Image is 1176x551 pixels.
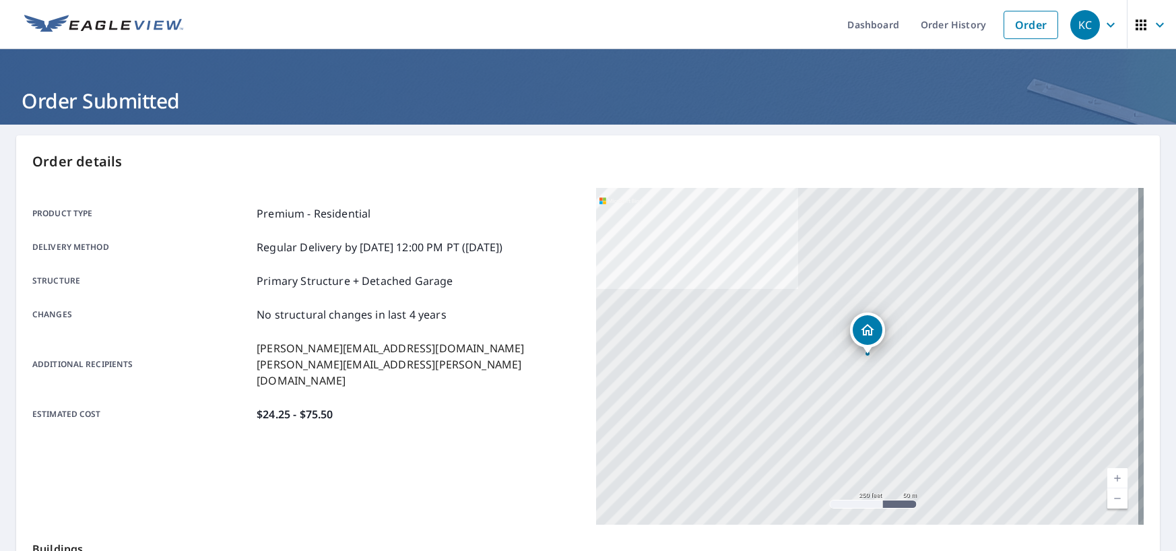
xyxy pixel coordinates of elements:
p: Order details [32,152,1144,172]
p: [PERSON_NAME][EMAIL_ADDRESS][DOMAIN_NAME] [257,340,580,356]
p: Estimated cost [32,406,251,422]
p: Regular Delivery by [DATE] 12:00 PM PT ([DATE]) [257,239,502,255]
p: Product type [32,205,251,222]
a: Current Level 17, Zoom In [1107,468,1128,488]
img: EV Logo [24,15,183,35]
p: Structure [32,273,251,289]
p: No structural changes in last 4 years [257,306,447,323]
p: Additional recipients [32,340,251,389]
p: Delivery method [32,239,251,255]
p: Primary Structure + Detached Garage [257,273,453,289]
p: $24.25 - $75.50 [257,406,333,422]
a: Current Level 17, Zoom Out [1107,488,1128,509]
div: KC [1070,10,1100,40]
a: Order [1004,11,1058,39]
p: Changes [32,306,251,323]
p: Premium - Residential [257,205,370,222]
div: Dropped pin, building 1, Residential property, 19829 N 97th St Scottsdale, AZ 85255 [850,313,885,354]
p: [PERSON_NAME][EMAIL_ADDRESS][PERSON_NAME][DOMAIN_NAME] [257,356,580,389]
h1: Order Submitted [16,87,1160,115]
